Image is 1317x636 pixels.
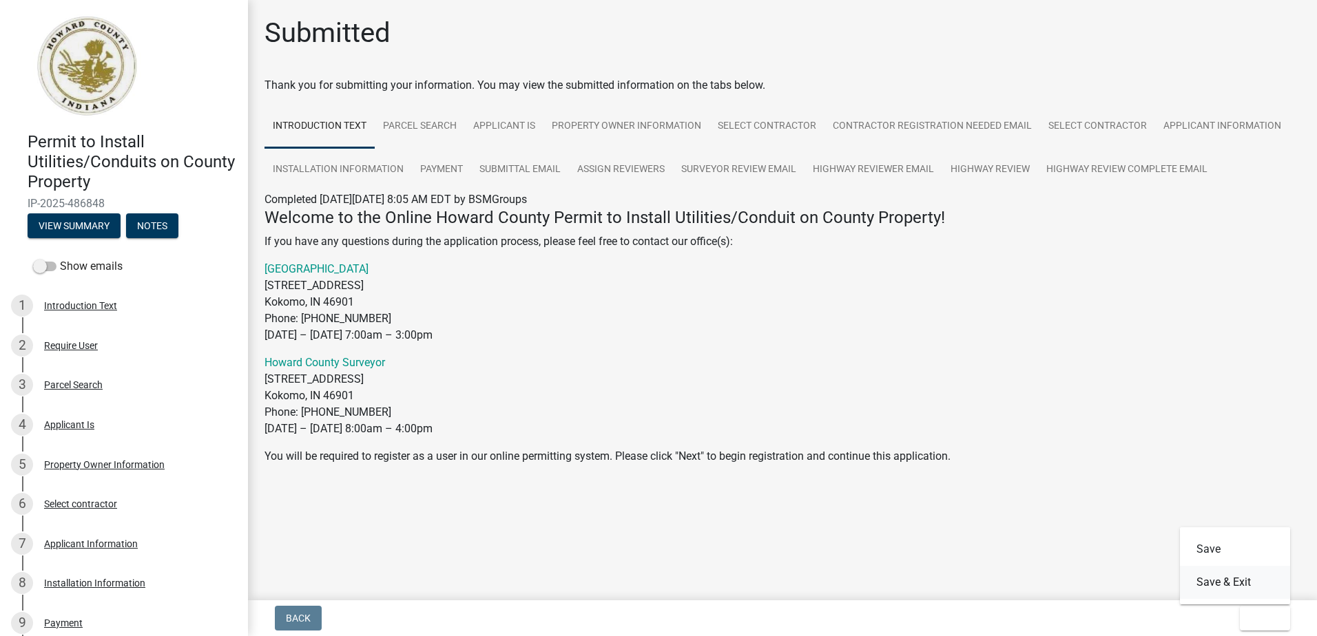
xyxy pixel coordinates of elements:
[265,77,1300,94] div: Thank you for submitting your information. You may view the submitted information on the tabs below.
[1038,148,1216,192] a: Highway Review Complete Email
[673,148,805,192] a: Surveyor Review Email
[1040,105,1155,149] a: Select contractor
[1155,105,1289,149] a: Applicant Information
[44,380,103,390] div: Parcel Search
[126,222,178,233] wm-modal-confirm: Notes
[265,17,391,50] h1: Submitted
[265,354,1300,437] p: [STREET_ADDRESS] Kokomo, IN 46901 Phone: [PHONE_NUMBER] [DATE] – [DATE] 8:00am – 4:00pm
[825,105,1040,149] a: Contractor Registration Needed Email
[28,222,121,233] wm-modal-confirm: Summary
[44,341,98,350] div: Require User
[265,208,1300,228] h4: Welcome to the Online Howard County Permit to Install Utilities/Conduit on County Property!
[11,612,33,634] div: 9
[11,533,33,555] div: 7
[28,14,145,118] img: Howard County, Indiana
[44,460,165,469] div: Property Owner Information
[28,197,220,210] span: IP-2025-486848
[44,499,117,509] div: Select contractor
[465,105,543,149] a: Applicant Is
[11,374,33,396] div: 3
[11,414,33,436] div: 4
[1180,566,1290,599] button: Save & Exit
[44,301,117,310] div: Introduction Text
[44,539,138,549] div: Applicant Information
[942,148,1038,192] a: Highway Review
[375,105,465,149] a: Parcel Search
[11,572,33,594] div: 8
[709,105,825,149] a: Select contractor
[28,213,121,238] button: View Summary
[44,578,145,588] div: Installation Information
[265,262,369,275] a: [GEOGRAPHIC_DATA]
[569,148,673,192] a: Assign Reviewers
[11,493,33,515] div: 6
[265,448,1300,465] p: You will be required to register as a user in our online permitting system. Please click "Next" t...
[265,356,385,369] a: Howard County Surveyor
[1251,613,1271,624] span: Exit
[28,132,237,191] h4: Permit to Install Utilities/Conduits on County Property
[265,261,1300,343] p: [STREET_ADDRESS] Kokomo, IN 46901 Phone: [PHONE_NUMBER] [DATE] – [DATE] 7:00am – 3:00pm
[126,213,178,238] button: Notes
[44,618,83,628] div: Payment
[44,420,94,430] div: Applicant Is
[412,148,471,192] a: Payment
[11,295,33,317] div: 1
[1240,606,1290,630] button: Exit
[265,233,1300,250] p: If you have any questions during the application process, please feel free to contact our office(s):
[543,105,709,149] a: Property Owner Information
[265,193,527,206] span: Completed [DATE][DATE] 8:05 AM EDT by BSMGroups
[265,148,412,192] a: Installation Information
[471,148,569,192] a: Submittal Email
[286,613,311,624] span: Back
[275,606,322,630] button: Back
[1180,527,1290,604] div: Exit
[11,454,33,476] div: 5
[33,258,123,275] label: Show emails
[265,105,375,149] a: Introduction Text
[11,335,33,357] div: 2
[1180,533,1290,566] button: Save
[805,148,942,192] a: Highway Reviewer Email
